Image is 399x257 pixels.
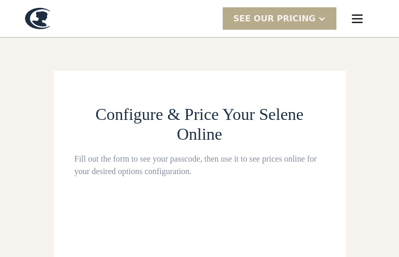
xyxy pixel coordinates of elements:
[25,8,50,29] a: home
[75,153,325,178] div: Fill out the form to see your passcode, then use it to see prices online for your desired options...
[95,105,304,143] span: Configure & Price Your Selene Online
[341,2,374,35] div: menu
[223,7,336,30] div: SEE Our Pricing
[233,13,316,25] div: SEE Our Pricing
